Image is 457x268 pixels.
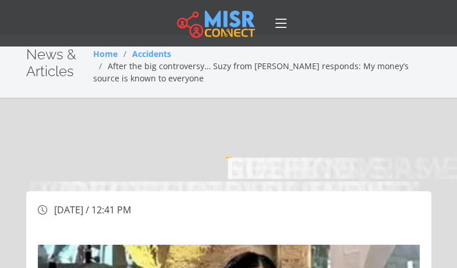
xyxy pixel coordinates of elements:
[177,9,255,38] img: main.misr_connect
[93,48,118,59] a: Home
[26,46,76,80] span: News & Articles
[132,48,171,59] a: Accidents
[54,203,131,216] span: [DATE] / 12:41 PM
[93,60,409,84] span: After the big controversy… Suzy from [PERSON_NAME] responds: My money’s source is known to everyone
